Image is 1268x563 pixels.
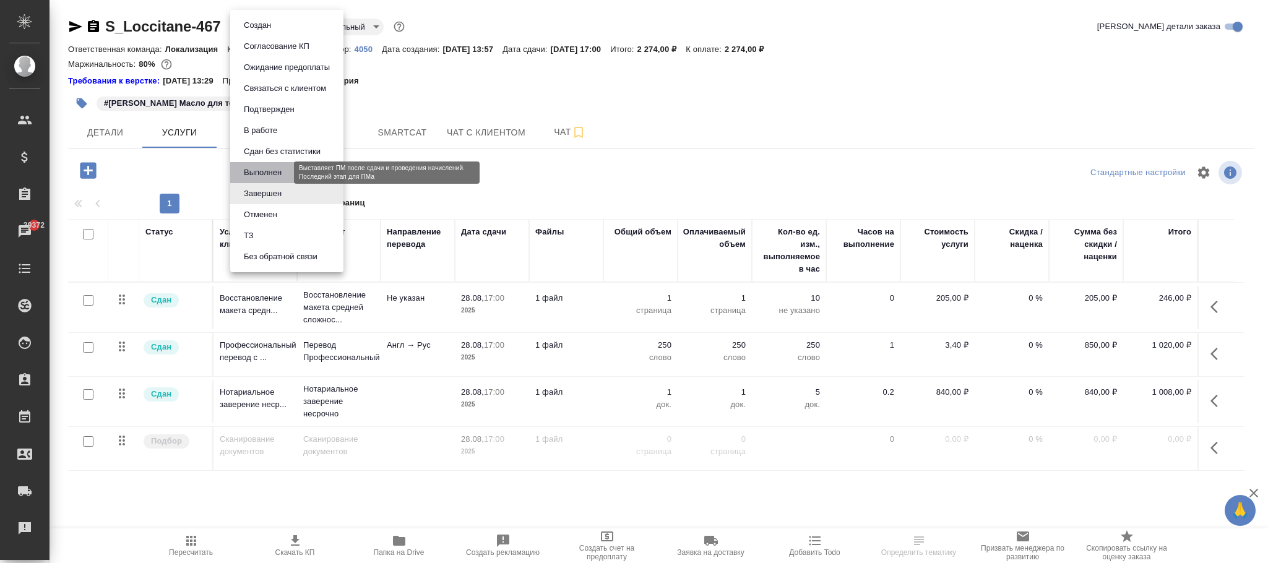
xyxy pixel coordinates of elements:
[240,229,257,243] button: ТЗ
[240,19,275,32] button: Создан
[240,124,281,137] button: В работе
[240,208,281,221] button: Отменен
[240,40,313,53] button: Согласование КП
[240,250,321,264] button: Без обратной связи
[240,82,330,95] button: Связаться с клиентом
[240,61,334,74] button: Ожидание предоплаты
[240,187,285,200] button: Завершен
[240,103,298,116] button: Подтвержден
[240,145,324,158] button: Сдан без статистики
[240,166,285,179] button: Выполнен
